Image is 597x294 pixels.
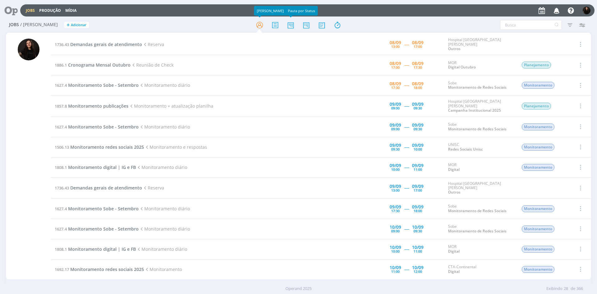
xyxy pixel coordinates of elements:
[448,245,512,254] div: MOR
[139,206,190,212] span: Monitoramento diário
[391,106,400,110] div: 09:00
[55,82,67,88] span: 1627.4
[448,46,460,51] a: Outros
[55,185,69,191] span: 1736.43
[55,267,69,272] span: 1692.17
[571,286,575,292] span: de
[412,184,423,189] div: 09/09
[448,204,512,213] div: Sobe
[144,266,182,272] span: Monitoramento
[390,245,401,250] div: 10/09
[142,185,164,191] span: Reserva
[55,103,67,109] span: 1857.8
[55,42,69,47] span: 1736.43
[139,124,190,130] span: Monitoramento diário
[448,61,512,70] div: MOR
[522,124,554,130] span: Monitoramento
[55,226,139,232] a: 1627.4Monitoramento Sobe - Setembro
[136,246,187,252] span: Monitoramento diário
[448,126,507,132] a: Monitoramento de Redes Sociais
[391,229,400,233] div: 09:00
[55,144,144,150] a: 1506.13Monitoramento redes sociais 2025
[390,123,401,127] div: 09/09
[576,286,583,292] span: 366
[139,82,190,88] span: Monitoramento diário
[412,205,423,209] div: 09/09
[26,8,35,13] a: Jobs
[414,66,422,69] div: 17:30
[391,86,400,89] div: 17:30
[404,41,409,47] span: -----
[404,103,409,109] span: -----
[144,144,207,150] span: Monitoramento e respostas
[404,226,409,232] span: -----
[68,246,136,252] span: Monitoramento digital | IG e FB
[55,124,67,130] span: 1627.4
[55,185,142,191] a: 1736.43Demandas gerais de atendimento
[414,168,422,171] div: 11:00
[414,127,422,131] div: 09:30
[68,124,139,130] span: Monitoramento Sobe - Setembro
[55,165,67,170] span: 1808.1
[391,127,400,131] div: 09:00
[448,38,512,51] div: Hospital [GEOGRAPHIC_DATA][PERSON_NAME]
[412,40,423,45] div: 08/09
[414,147,422,151] div: 10:00
[9,22,19,27] span: Jobs
[448,167,460,172] a: Digital
[448,228,507,234] a: Monitoramento de Redes Sociais
[285,6,318,16] div: Pauta por Status
[448,64,476,70] a: Digital Outubro
[414,270,422,273] div: 12:00
[522,266,554,273] span: Monitoramento
[390,40,401,45] div: 08/09
[522,226,554,232] span: Monitoramento
[55,62,131,68] a: 1886.1Cronograma Mensal Outubro
[70,41,142,47] span: Demandas gerais de atendimento
[68,62,131,68] span: Cronograma Mensal Outubro
[448,269,460,274] a: Digital
[391,168,400,171] div: 10:00
[55,164,136,170] a: 1808.1Monitoramento digital | IG e FB
[390,265,401,270] div: 10/09
[390,61,401,66] div: 08/09
[414,229,422,233] div: 09:30
[404,62,409,68] span: -----
[412,102,423,106] div: 09/09
[390,184,401,189] div: 09/09
[448,208,507,213] a: Monitoramento de Redes Sociais
[412,265,423,270] div: 10/09
[414,189,422,192] div: 17:00
[18,39,39,60] img: S
[68,103,128,109] span: Monitoramento publicações
[68,164,136,170] span: Monitoramento digital | IG e FB
[55,41,142,47] a: 1736.43Demandas gerais de atendimento
[522,246,554,253] span: Monitoramento
[63,8,78,13] button: Mídia
[391,189,400,192] div: 13:00
[522,62,551,68] span: Planejamento
[55,144,69,150] span: 1506.13
[55,246,67,252] span: 1808.1
[583,7,590,14] img: S
[448,189,460,195] a: Outros
[68,206,139,212] span: Monitoramento Sobe - Setembro
[546,286,562,292] span: Exibindo
[390,102,401,106] div: 09/09
[404,246,409,252] span: -----
[414,45,422,48] div: 17:00
[71,23,86,27] span: Adicionar
[55,226,67,232] span: 1627.4
[55,206,67,212] span: 1627.4
[404,124,409,130] span: -----
[412,225,423,229] div: 10/09
[404,164,409,170] span: -----
[448,122,512,131] div: Sobe
[55,62,67,68] span: 1886.1
[391,45,400,48] div: 13:00
[70,185,142,191] span: Demandas gerais de atendimento
[139,226,190,232] span: Monitoramento diário
[68,226,139,232] span: Monitoramento Sobe - Setembro
[448,249,460,254] a: Digital
[391,66,400,69] div: 17:00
